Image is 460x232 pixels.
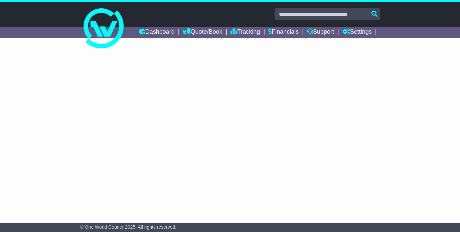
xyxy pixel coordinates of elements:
a: Dashboard [139,27,175,38]
a: Quote/Book [183,27,222,38]
a: Tracking [231,27,260,38]
span: © One World Courier 2025. All rights reserved. [80,224,177,230]
a: Support [307,27,334,38]
a: Settings [342,27,372,38]
a: Financials [268,27,299,38]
